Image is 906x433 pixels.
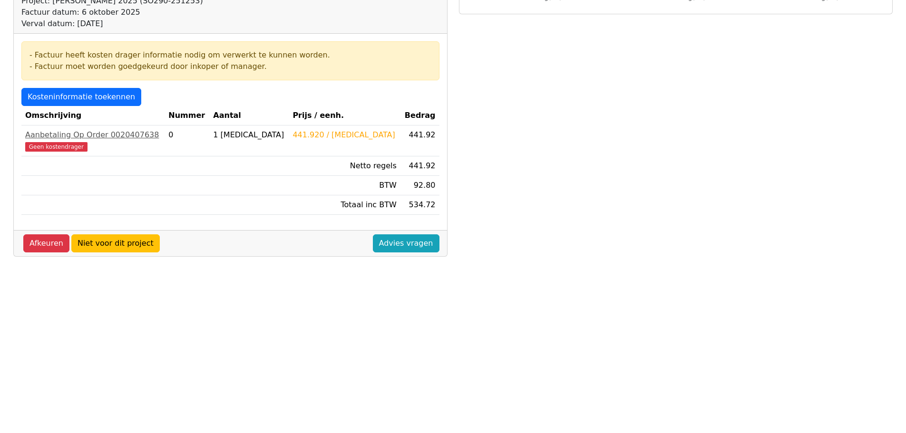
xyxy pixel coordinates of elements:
[165,125,209,156] td: 0
[400,125,439,156] td: 441.92
[21,7,203,18] div: Factuur datum: 6 oktober 2025
[400,176,439,195] td: 92.80
[400,195,439,215] td: 534.72
[25,142,88,152] span: Geen kostendrager
[292,129,396,141] div: 441.920 / [MEDICAL_DATA]
[21,88,141,106] a: Kosteninformatie toekennen
[21,18,203,29] div: Verval datum: [DATE]
[289,195,400,215] td: Totaal inc BTW
[25,129,161,152] a: Aanbetaling Op Order 0020407638Geen kostendrager
[289,176,400,195] td: BTW
[165,106,209,125] th: Nummer
[21,106,165,125] th: Omschrijving
[289,106,400,125] th: Prijs / eenh.
[23,234,69,252] a: Afkeuren
[209,106,289,125] th: Aantal
[29,49,431,61] div: - Factuur heeft kosten drager informatie nodig om verwerkt te kunnen worden.
[25,129,161,141] div: Aanbetaling Op Order 0020407638
[289,156,400,176] td: Netto regels
[29,61,431,72] div: - Factuur moet worden goedgekeurd door inkoper of manager.
[373,234,439,252] a: Advies vragen
[213,129,285,141] div: 1 [MEDICAL_DATA]
[400,106,439,125] th: Bedrag
[71,234,160,252] a: Niet voor dit project
[400,156,439,176] td: 441.92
